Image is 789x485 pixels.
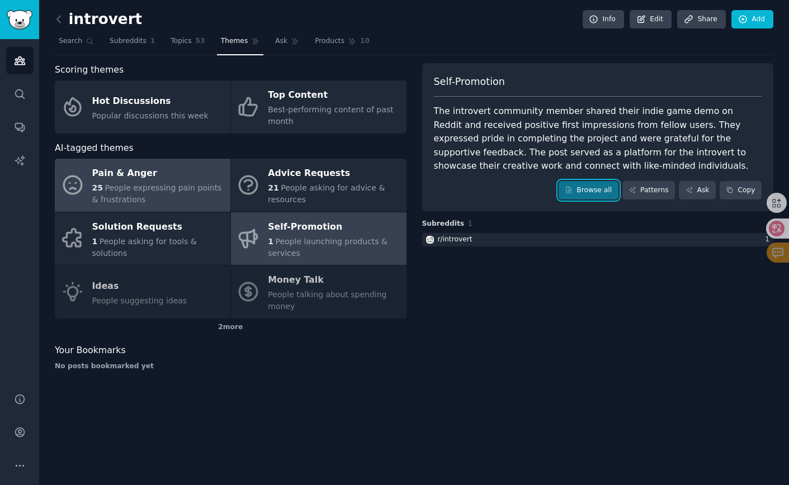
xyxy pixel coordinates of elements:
[55,11,142,28] h2: introvert
[231,159,407,212] a: Advice Requests21People asking for advice & resources
[360,36,370,46] span: 10
[422,219,465,229] span: Subreddits
[55,159,230,212] a: Pain & Anger25People expressing pain points & frustrations
[677,10,725,29] a: Share
[92,92,209,110] div: Hot Discussions
[268,87,400,104] div: Top Content
[268,183,385,204] span: People asking for advice & resources
[55,63,124,77] span: Scoring themes
[92,165,225,183] div: Pain & Anger
[275,36,287,46] span: Ask
[720,181,762,200] button: Copy
[55,344,126,358] span: Your Bookmarks
[231,212,407,265] a: Self-Promotion1People launching products & services
[315,36,344,46] span: Products
[268,105,393,126] span: Best-performing content of past month
[110,36,147,46] span: Subreddits
[92,111,209,120] span: Popular discussions this week
[92,183,222,204] span: People expressing pain points & frustrations
[7,10,32,30] img: GummySearch logo
[167,32,209,55] a: Topics53
[583,10,624,29] a: Info
[268,237,273,246] span: 1
[59,36,82,46] span: Search
[731,10,773,29] a: Add
[55,212,230,265] a: Solution Requests1People asking for tools & solutions
[217,32,264,55] a: Themes
[468,220,473,227] span: 1
[196,36,205,46] span: 53
[559,181,618,200] a: Browse all
[55,80,230,134] a: Hot DiscussionsPopular discussions this week
[92,218,225,236] div: Solution Requests
[171,36,191,46] span: Topics
[438,235,473,245] div: r/ introvert
[55,141,134,155] span: AI-tagged themes
[268,237,388,258] span: People launching products & services
[55,32,98,55] a: Search
[221,36,248,46] span: Themes
[268,218,400,236] div: Self-Promotion
[150,36,155,46] span: 1
[92,237,197,258] span: People asking for tools & solutions
[271,32,303,55] a: Ask
[422,233,774,247] a: introvertr/introvert1
[630,10,672,29] a: Edit
[434,104,762,173] div: The introvert community member shared their indie game demo on Reddit and received positive first...
[92,183,103,192] span: 25
[622,181,675,200] a: Patterns
[679,181,716,200] a: Ask
[106,32,159,55] a: Subreddits1
[55,318,407,336] div: 2 more
[311,32,374,55] a: Products10
[434,75,505,89] span: Self-Promotion
[426,236,434,244] img: introvert
[55,362,407,372] div: No posts bookmarked yet
[92,237,98,246] span: 1
[268,183,278,192] span: 21
[231,80,407,134] a: Top ContentBest-performing content of past month
[268,165,400,183] div: Advice Requests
